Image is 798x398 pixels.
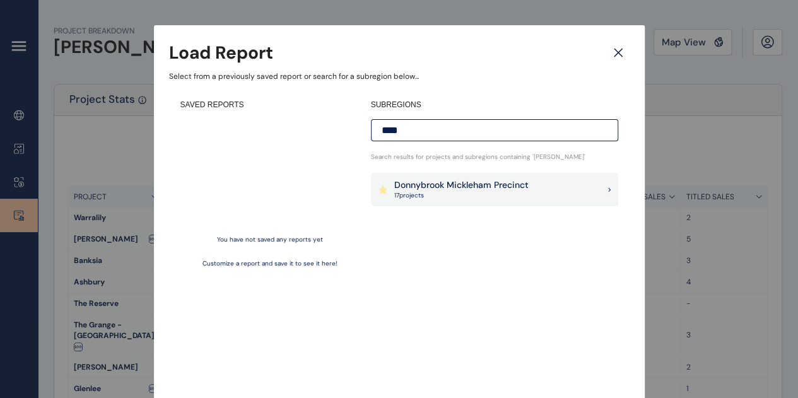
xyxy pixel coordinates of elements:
[394,191,529,200] p: 17 project s
[180,100,360,110] h4: SAVED REPORTS
[394,179,529,192] p: Donnybrook Mickleham Precinct
[371,100,618,110] h4: SUBREGIONS
[169,40,273,65] h3: Load Report
[371,153,618,161] p: Search results for projects and subregions containing ' [PERSON_NAME] '
[217,235,323,244] p: You have not saved any reports yet
[169,71,630,82] p: Select from a previously saved report or search for a subregion below...
[202,259,337,268] p: Customize a report and save it to see it here!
